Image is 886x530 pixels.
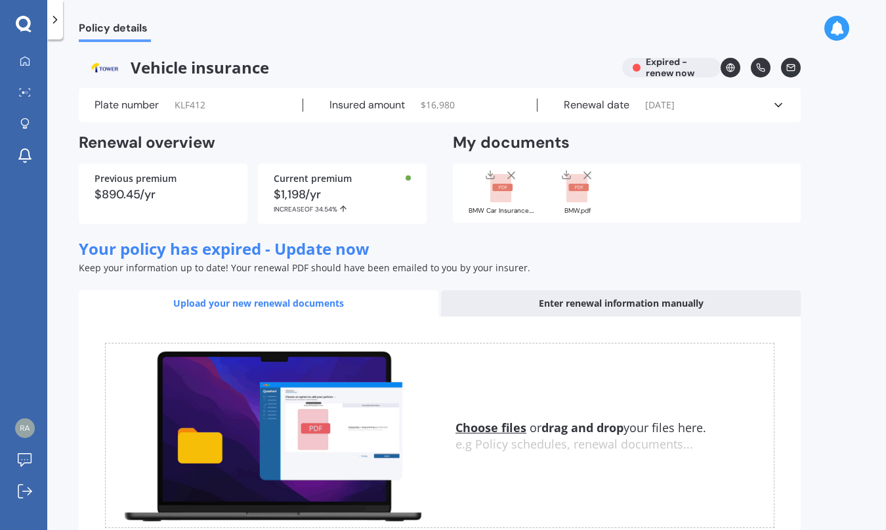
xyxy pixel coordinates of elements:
span: KLF412 [175,99,205,112]
label: Renewal date [564,99,629,112]
div: Previous premium [95,174,232,183]
u: Choose files [455,420,526,435]
img: Tower.webp [79,58,131,77]
span: 34.54% [315,205,337,213]
span: $ 16,980 [421,99,455,112]
span: Your policy has expired - Update now [79,238,369,259]
div: Current premium [274,174,411,183]
span: or your files here. [455,420,706,435]
div: BMW.pdf [545,208,610,214]
span: [DATE] [645,99,675,112]
span: Policy details [79,22,151,39]
div: Upload your new renewal documents [79,290,438,317]
span: INCREASE OF [274,205,315,213]
h2: My documents [453,133,570,153]
img: upload.de96410c8ce839c3fdd5.gif [106,343,440,528]
b: drag and drop [541,420,623,435]
label: Insured amount [329,99,405,112]
div: e.g Policy schedules, renewal documents... [455,437,774,452]
div: $890.45/yr [95,188,232,200]
h2: Renewal overview [79,133,427,153]
label: Plate number [95,99,159,112]
div: BMW Car Insurance.pdf [469,208,534,214]
span: Keep your information up to date! Your renewal PDF should have been emailed to you by your insurer. [79,261,530,274]
img: d180345881a7fd7acf1b5b8eedabc035 [15,418,35,438]
div: Enter renewal information manually [441,290,801,317]
div: $1,198/yr [274,188,411,213]
span: Vehicle insurance [79,58,612,77]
